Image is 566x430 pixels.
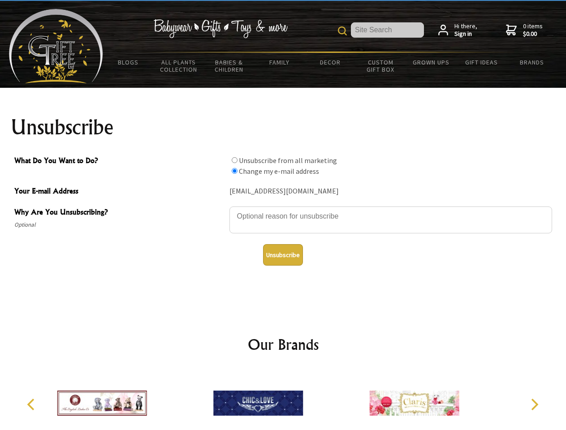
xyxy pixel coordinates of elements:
[239,156,337,165] label: Unsubscribe from all marketing
[239,167,319,176] label: Change my e-mail address
[351,22,424,38] input: Site Search
[232,168,238,174] input: What Do You Want to Do?
[507,53,557,72] a: Brands
[154,53,204,79] a: All Plants Collection
[153,19,288,38] img: Babywear - Gifts - Toys & more
[438,22,477,38] a: Hi there,Sign in
[9,9,103,83] img: Babyware - Gifts - Toys and more...
[523,30,543,38] strong: $0.00
[14,155,225,168] span: What Do You Want to Do?
[454,22,477,38] span: Hi there,
[456,53,507,72] a: Gift Ideas
[22,395,42,414] button: Previous
[523,22,543,38] span: 0 items
[232,157,238,163] input: What Do You Want to Do?
[338,26,347,35] img: product search
[305,53,355,72] a: Decor
[11,116,556,138] h1: Unsubscribe
[406,53,456,72] a: Grown Ups
[255,53,305,72] a: Family
[263,244,303,266] button: Unsubscribe
[14,185,225,198] span: Your E-mail Address
[355,53,406,79] a: Custom Gift Box
[18,334,549,355] h2: Our Brands
[454,30,477,38] strong: Sign in
[229,206,552,233] textarea: Why Are You Unsubscribing?
[14,206,225,219] span: Why Are You Unsubscribing?
[524,395,544,414] button: Next
[14,219,225,230] span: Optional
[506,22,543,38] a: 0 items$0.00
[204,53,255,79] a: Babies & Children
[229,185,552,198] div: [EMAIL_ADDRESS][DOMAIN_NAME]
[103,53,154,72] a: BLOGS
